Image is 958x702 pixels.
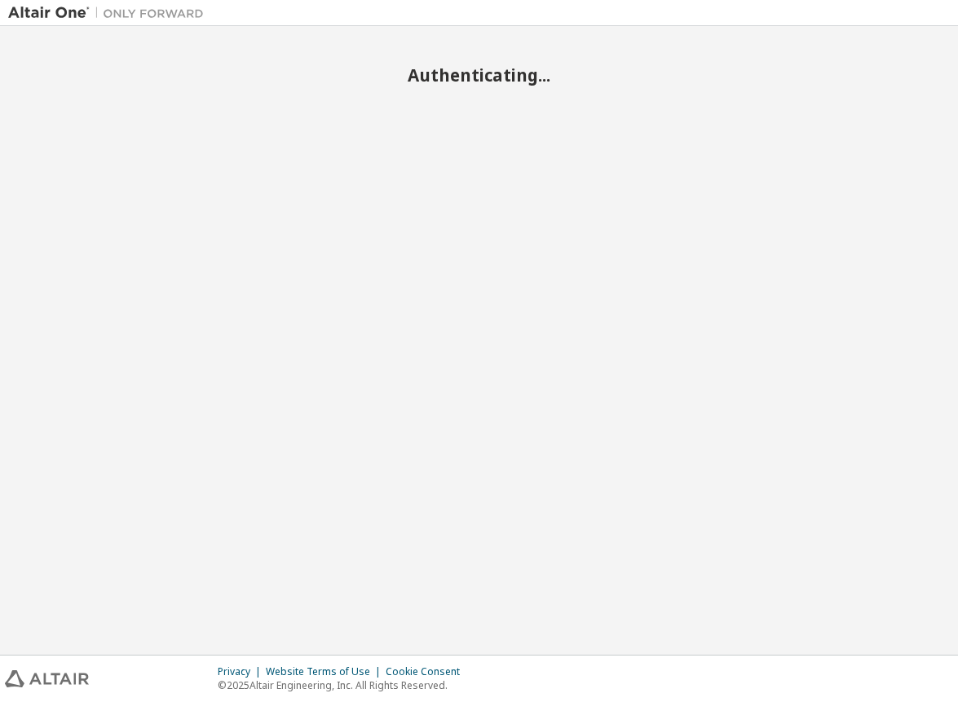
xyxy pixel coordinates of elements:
[266,665,386,678] div: Website Terms of Use
[386,665,470,678] div: Cookie Consent
[218,678,470,692] p: © 2025 Altair Engineering, Inc. All Rights Reserved.
[8,64,950,86] h2: Authenticating...
[218,665,266,678] div: Privacy
[5,670,89,687] img: altair_logo.svg
[8,5,212,21] img: Altair One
